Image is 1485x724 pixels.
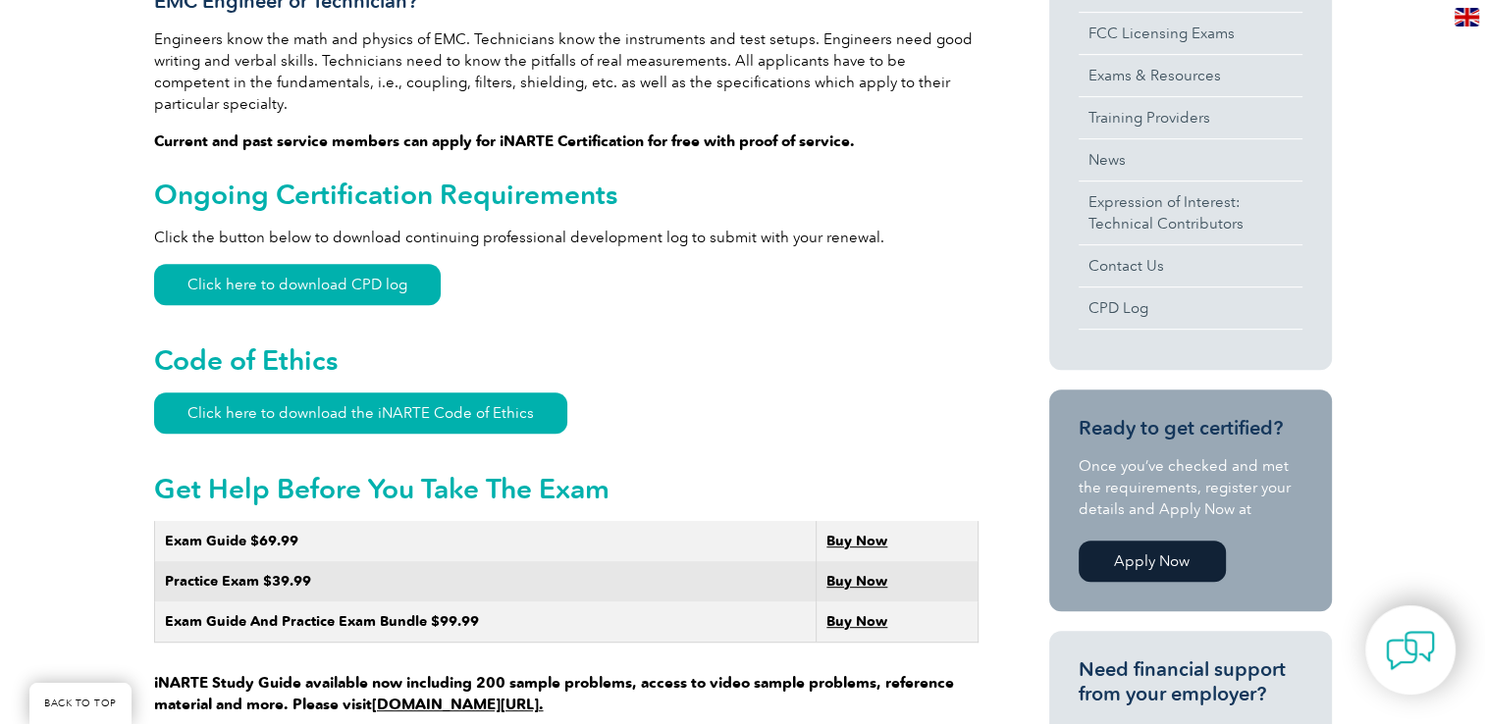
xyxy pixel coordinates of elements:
img: en [1455,8,1479,26]
a: Exams & Resources [1079,55,1302,96]
a: CPD Log [1079,287,1302,329]
a: Buy Now [826,533,887,549]
h2: Ongoing Certification Requirements [154,179,979,210]
p: Click the button below to download continuing professional development log to submit with your re... [154,227,979,248]
h2: Get Help Before You Take The Exam [154,473,979,504]
strong: Exam Guide $69.99 [165,533,298,549]
h2: Code of Ethics [154,344,979,376]
a: Contact Us [1079,245,1302,286]
h3: Need financial support from your employer? [1079,657,1302,706]
p: Engineers know the math and physics of EMC. Technicians know the instruments and test setups. Eng... [154,28,979,115]
a: BACK TO TOP [29,683,132,724]
strong: Exam Guide And Practice Exam Bundle $99.99 [165,613,479,630]
strong: Current and past service members can apply for iNARTE Certification for free with proof of service. [154,132,855,150]
a: Buy Now [826,573,887,590]
a: Apply Now [1079,541,1226,582]
p: Once you’ve checked and met the requirements, register your details and Apply Now at [1079,455,1302,520]
a: FCC Licensing Exams [1079,13,1302,54]
a: Click here to download the iNARTE Code of Ethics [154,392,567,434]
img: contact-chat.png [1386,626,1435,675]
a: [DOMAIN_NAME][URL]. [372,696,544,713]
a: Training Providers [1079,97,1302,138]
strong: iNARTE Study Guide available now including 200 sample problems, access to video sample problems, ... [154,674,954,713]
a: Buy Now [826,613,887,630]
a: Click here to download CPD log [154,264,441,305]
strong: Practice Exam $39.99 [165,573,311,590]
a: News [1079,139,1302,181]
a: Expression of Interest:Technical Contributors [1079,181,1302,244]
h3: Ready to get certified? [1079,416,1302,440]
